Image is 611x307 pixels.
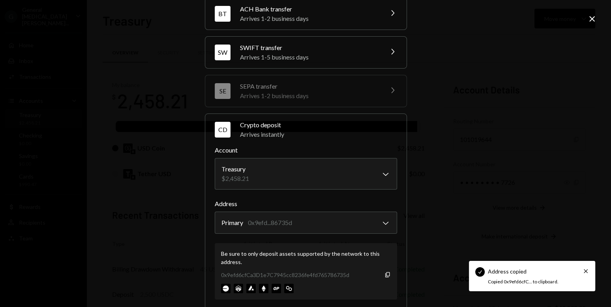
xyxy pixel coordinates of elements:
img: optimism-mainnet [272,284,281,293]
div: Address copied [488,267,527,275]
img: avalanche-mainnet [246,284,256,293]
img: polygon-mainnet [284,284,294,293]
div: ACH Bank transfer [240,4,378,14]
div: Crypto deposit [240,120,397,130]
div: CD [215,122,231,138]
div: SWIFT transfer [240,43,378,52]
div: SE [215,83,231,99]
button: SWSWIFT transferArrives 1-5 business days [205,37,407,68]
div: Arrives 1-2 business days [240,91,378,100]
button: Account [215,158,397,190]
div: BT [215,6,231,22]
button: CDCrypto depositArrives instantly [205,114,407,145]
div: Arrives 1-5 business days [240,52,378,62]
div: Arrives 1-2 business days [240,14,378,23]
div: Arrives instantly [240,130,397,139]
div: SEPA transfer [240,82,378,91]
img: ethereum-mainnet [259,284,268,293]
div: CDCrypto depositArrives instantly [215,145,397,300]
img: arbitrum-mainnet [234,284,243,293]
div: Copied 0x9efd6cfC... to clipboard. [488,279,572,285]
img: base-mainnet [221,284,231,293]
button: SESEPA transferArrives 1-2 business days [205,75,407,107]
div: Be sure to only deposit assets supported by the network to this address. [221,249,391,266]
label: Address [215,199,397,208]
div: 0x9efd...86735d [248,218,292,227]
div: 0x9efd6cfCa3D1e7C7945cc8236fe4fd765786735d [221,271,349,279]
button: Address [215,212,397,234]
label: Account [215,145,397,155]
div: SW [215,45,231,60]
